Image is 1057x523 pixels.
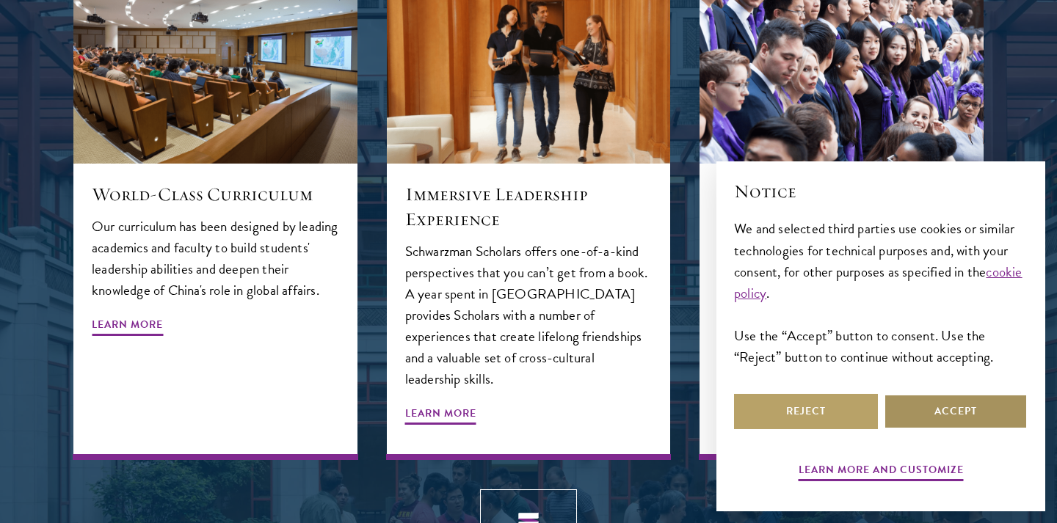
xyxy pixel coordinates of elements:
[405,404,476,427] span: Learn More
[92,216,339,301] p: Our curriculum has been designed by leading academics and faculty to build students' leadership a...
[734,179,1028,204] h2: Notice
[734,394,878,429] button: Reject
[405,182,653,232] h5: Immersive Leadership Experience
[92,315,163,338] span: Learn More
[734,218,1028,367] div: We and selected third parties use cookies or similar technologies for technical purposes and, wit...
[734,261,1023,304] a: cookie policy
[92,182,339,207] h5: World-Class Curriculum
[405,241,653,389] p: Schwarzman Scholars offers one-of-a-kind perspectives that you can’t get from a book. A year spen...
[884,394,1028,429] button: Accept
[799,461,964,483] button: Learn more and customize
